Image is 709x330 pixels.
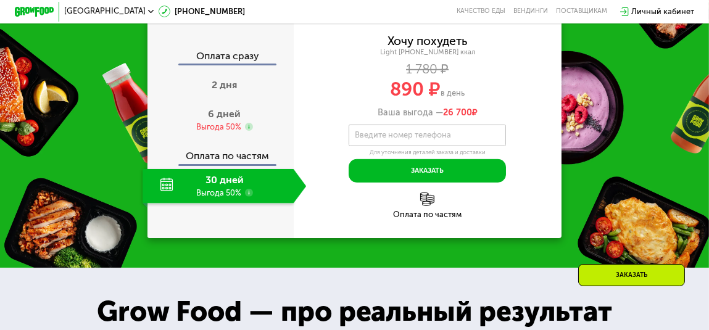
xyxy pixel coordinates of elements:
[64,7,146,15] span: [GEOGRAPHIC_DATA]
[556,7,607,15] div: поставщикам
[443,107,478,118] span: ₽
[443,107,472,118] span: 26 700
[513,7,548,15] a: Вендинги
[294,107,562,118] div: Ваша выгода —
[420,192,434,206] img: l6xcnZfty9opOoJh.png
[355,133,451,138] label: Введите номер телефона
[631,6,694,17] div: Личный кабинет
[457,7,505,15] a: Качество еды
[294,48,562,57] div: Light [PHONE_NUMBER] ккал
[349,159,506,183] button: Заказать
[212,79,237,91] span: 2 дня
[294,64,562,75] div: 1 780 ₽
[349,149,506,156] div: Для уточнения деталей заказа и доставки
[441,88,465,97] span: в день
[294,211,562,219] div: Оплата по частям
[149,141,294,164] div: Оплата по частям
[208,108,241,120] span: 6 дней
[196,122,241,133] div: Выгода 50%
[388,36,467,47] div: Хочу похудеть
[390,78,441,101] span: 890 ₽
[149,51,294,64] div: Оплата сразу
[578,264,685,286] div: Заказать
[159,6,245,17] a: [PHONE_NUMBER]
